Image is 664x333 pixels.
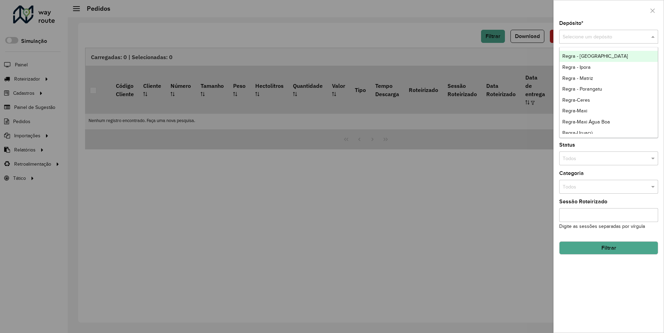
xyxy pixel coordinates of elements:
[562,53,628,59] span: Regra - [GEOGRAPHIC_DATA]
[559,197,607,206] label: Sessão Roteirizado
[562,75,593,81] span: Regra - Matriz
[559,47,658,138] ng-dropdown-panel: Options list
[559,141,575,149] label: Status
[562,64,591,70] span: Regra - Ipora
[562,86,602,92] span: Regra - Porangatu
[562,119,610,124] span: Regra-Maxi Água Boa
[559,241,658,255] button: Filtrar
[559,224,645,229] small: Digite as sessões separadas por vírgula
[562,108,587,113] span: Regra-Maxi
[562,130,593,136] span: Regra-Uruaçú
[559,19,583,27] label: Depósito
[562,97,590,103] span: Regra-Ceres
[559,169,584,177] label: Categoria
